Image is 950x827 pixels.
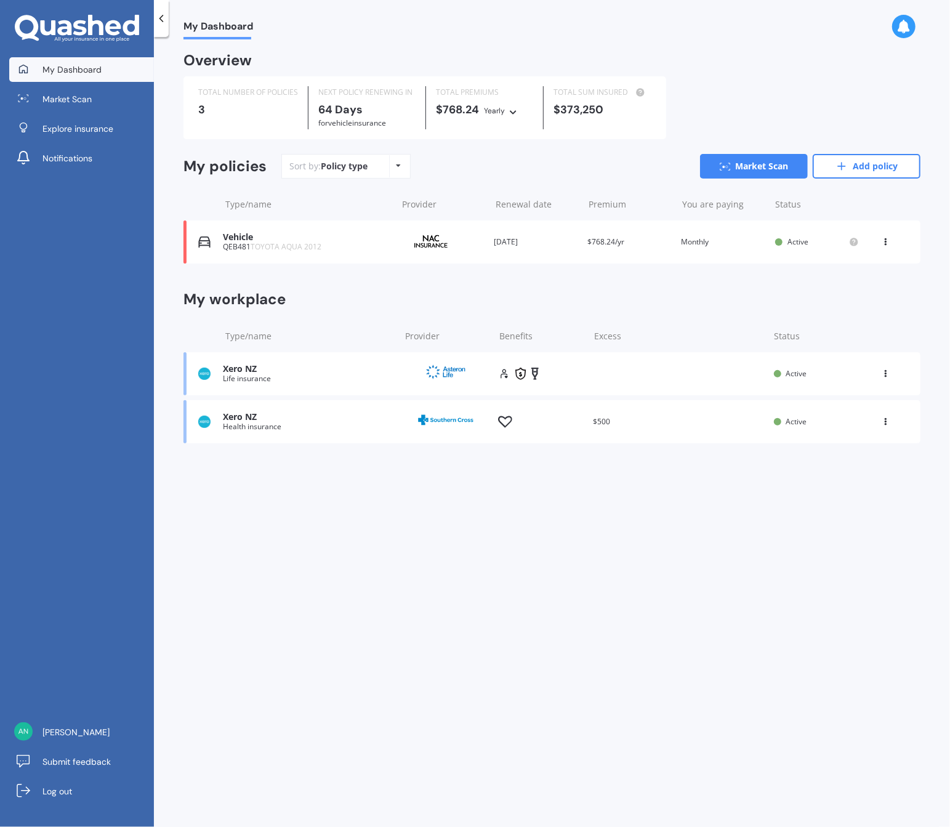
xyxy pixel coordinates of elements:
div: Yearly [484,105,505,117]
div: [DATE] [494,236,578,248]
div: $500 [594,416,764,428]
a: Explore insurance [9,116,154,141]
span: Market Scan [42,93,92,105]
span: Submit feedback [42,756,111,768]
div: Renewal date [496,198,579,211]
span: Notifications [42,152,92,164]
div: Status [775,198,859,211]
div: Premium [589,198,672,211]
div: You are paying [682,198,766,211]
div: 3 [198,103,298,116]
span: Active [786,416,807,427]
div: Monthly [682,236,765,248]
a: Submit feedback [9,749,154,774]
span: for Vehicle insurance [318,118,386,128]
div: Xero NZ [223,412,393,422]
div: Provider [405,330,490,342]
span: My Dashboard [42,63,102,76]
span: Active [786,368,807,379]
div: My workplace [183,293,920,305]
img: Health [198,416,211,428]
span: [PERSON_NAME] [42,726,110,738]
img: trauma.8eafb2abb5ff055959a7.svg [531,368,538,380]
div: My policies [183,158,267,175]
div: Sort by: [289,160,368,172]
img: life.f720d6a2d7cdcd3ad642.svg [498,368,510,380]
div: Type/name [225,198,392,211]
div: Policy type [321,160,368,172]
img: 45e02c8a8cb95b0c5554924cf8d4fe47 [14,722,33,741]
a: Log out [9,779,154,804]
span: My Dashboard [183,20,253,37]
div: NEXT POLICY RENEWING IN [318,86,416,99]
img: Life [198,368,211,380]
span: $768.24/yr [588,236,625,247]
span: Explore insurance [42,123,113,135]
span: Log out [42,785,72,797]
div: Provider [402,198,486,211]
div: $768.24 [436,103,533,117]
div: Excess [594,330,764,342]
div: TOTAL SUM INSURED [553,86,651,99]
img: health.62746f8bd298b648b488.svg [498,416,512,428]
a: My Dashboard [9,57,154,82]
img: income.d9b7b7fb96f7e1c2addc.svg [515,368,526,380]
div: Life insurance [223,374,393,383]
a: Market Scan [9,87,154,111]
img: NAC [400,230,462,254]
div: Status [774,330,859,342]
div: QEB481 [223,243,390,251]
img: Asteron Life [415,360,477,384]
img: Southern Cross [415,408,477,432]
span: Active [787,236,808,247]
a: Add policy [813,154,920,179]
div: Type/name [225,330,395,342]
a: [PERSON_NAME] [9,720,154,744]
b: 64 Days [318,102,363,117]
div: Vehicle [223,232,390,243]
div: $373,250 [553,103,651,116]
div: TOTAL NUMBER OF POLICIES [198,86,298,99]
div: Health insurance [223,422,393,431]
div: Overview [183,54,252,67]
a: Market Scan [700,154,808,179]
a: Notifications [9,146,154,171]
span: TOYOTA AQUA 2012 [251,241,321,252]
div: Xero NZ [223,364,393,374]
img: Vehicle [198,236,211,248]
div: TOTAL PREMIUMS [436,86,533,99]
div: Benefits [500,330,585,342]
